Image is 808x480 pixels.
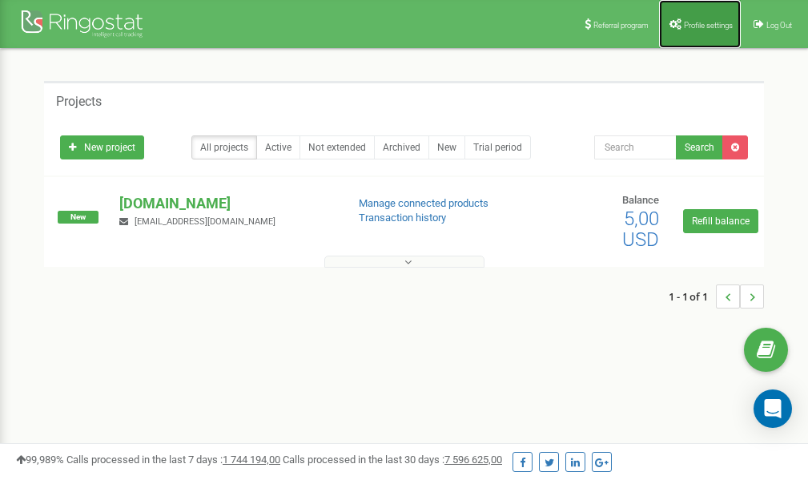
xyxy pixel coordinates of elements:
[56,95,102,109] h5: Projects
[444,454,502,466] u: 7 596 625,00
[374,135,429,159] a: Archived
[359,212,446,224] a: Transaction history
[676,135,723,159] button: Search
[766,21,792,30] span: Log Out
[66,454,280,466] span: Calls processed in the last 7 days :
[428,135,465,159] a: New
[754,389,792,428] div: Open Intercom Messenger
[359,197,488,209] a: Manage connected products
[683,209,758,233] a: Refill balance
[60,135,144,159] a: New project
[684,21,733,30] span: Profile settings
[16,454,64,466] span: 99,989%
[119,193,332,214] p: [DOMAIN_NAME]
[191,135,257,159] a: All projects
[622,194,659,206] span: Balance
[594,135,677,159] input: Search
[299,135,375,159] a: Not extended
[464,135,531,159] a: Trial period
[223,454,280,466] u: 1 744 194,00
[593,21,649,30] span: Referral program
[256,135,300,159] a: Active
[669,268,764,325] nav: ...
[622,208,659,251] span: 5,00 USD
[283,454,502,466] span: Calls processed in the last 30 days :
[669,284,716,309] span: 1 - 1 of 1
[58,211,98,224] span: New
[135,216,275,227] span: [EMAIL_ADDRESS][DOMAIN_NAME]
